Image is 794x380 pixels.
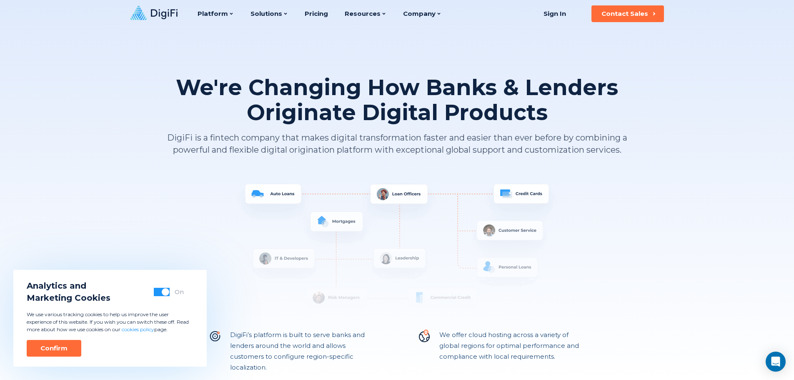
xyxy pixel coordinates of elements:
h1: We're Changing How Banks & Lenders Originate Digital Products [166,75,629,125]
p: DigiFi’s platform is built to serve banks and lenders around the world and allows customers to co... [230,330,377,373]
span: Analytics and [27,280,110,292]
p: We use various tracking cookies to help us improve the user experience of this website. If you wi... [27,311,193,333]
button: Confirm [27,340,81,357]
a: cookies policy [122,326,154,332]
div: Confirm [40,344,68,352]
p: DigiFi is a fintech company that makes digital transformation faster and easier than ever before ... [166,132,629,156]
p: We offer cloud hosting across a variety of global regions for optimal performance and compliance ... [439,330,586,373]
div: Contact Sales [601,10,648,18]
div: On [175,288,184,296]
button: Contact Sales [591,5,664,22]
img: System Overview [166,181,629,323]
a: Sign In [534,5,576,22]
span: Marketing Cookies [27,292,110,304]
div: Open Intercom Messenger [766,352,786,372]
